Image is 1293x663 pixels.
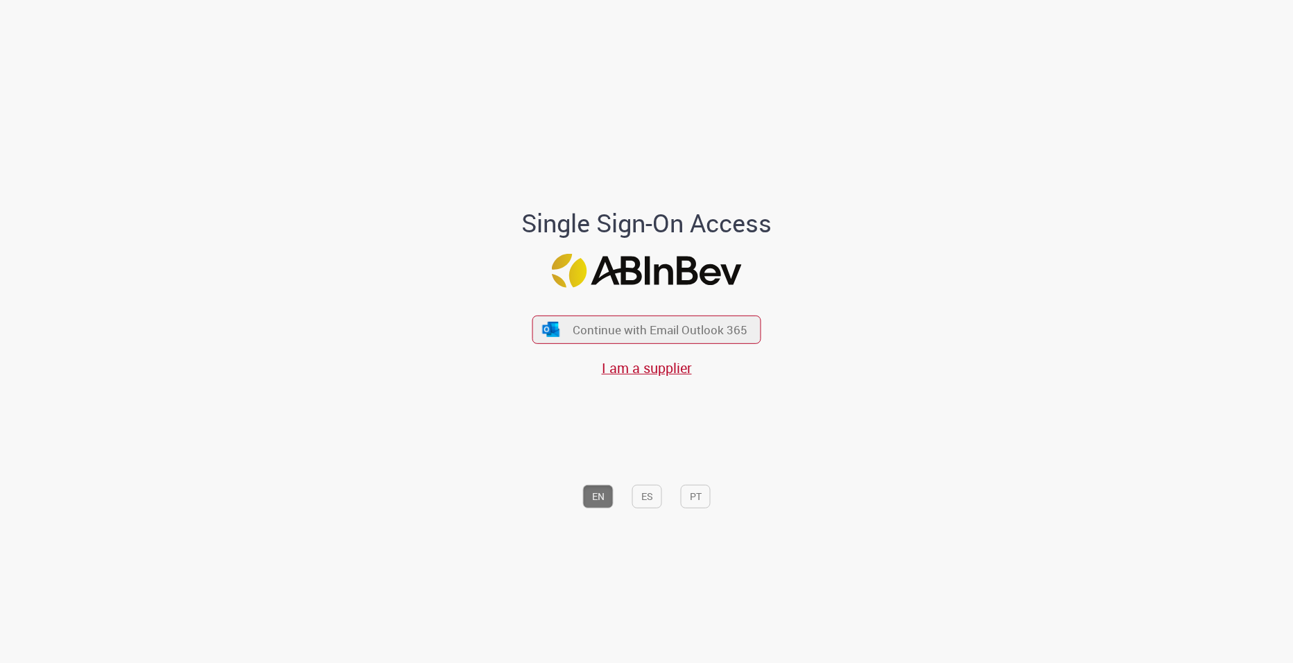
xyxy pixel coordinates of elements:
img: ícone Azure/Microsoft 360 [541,322,560,336]
h1: Single Sign-On Access [454,209,839,237]
button: ícone Azure/Microsoft 360 Continue with Email Outlook 365 [532,316,761,344]
button: EN [583,485,614,508]
button: PT [681,485,711,508]
a: I am a supplier [602,359,692,377]
button: ES [632,485,662,508]
img: Logo ABInBev [552,254,742,288]
span: Continue with Email Outlook 365 [573,322,747,338]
